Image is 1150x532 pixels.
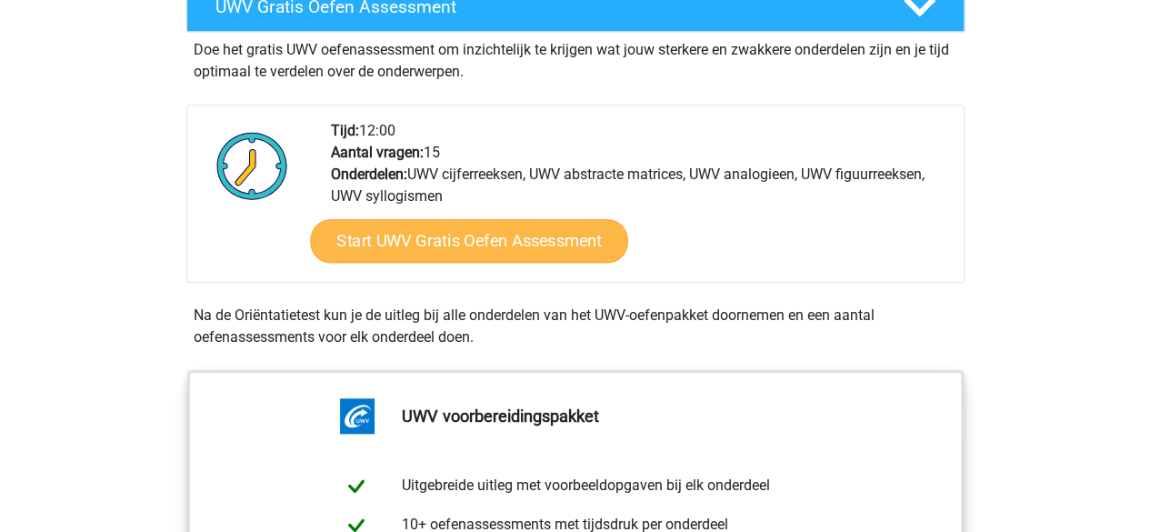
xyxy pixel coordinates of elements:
[186,32,965,83] div: Doe het gratis UWV oefenassessment om inzichtelijk te krijgen wat jouw sterkere en zwakkere onder...
[206,120,298,211] img: Klok
[331,166,407,183] b: Onderdelen:
[331,122,359,139] b: Tijd:
[317,120,963,282] div: 12:00 15 UWV cijferreeksen, UWV abstracte matrices, UWV analogieen, UWV figuurreeksen, UWV syllog...
[186,305,965,348] div: Na de Oriëntatietest kun je de uitleg bij alle onderdelen van het UWV-oefenpakket doornemen en ee...
[310,219,628,263] a: Start UWV Gratis Oefen Assessment
[331,144,424,161] b: Aantal vragen:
